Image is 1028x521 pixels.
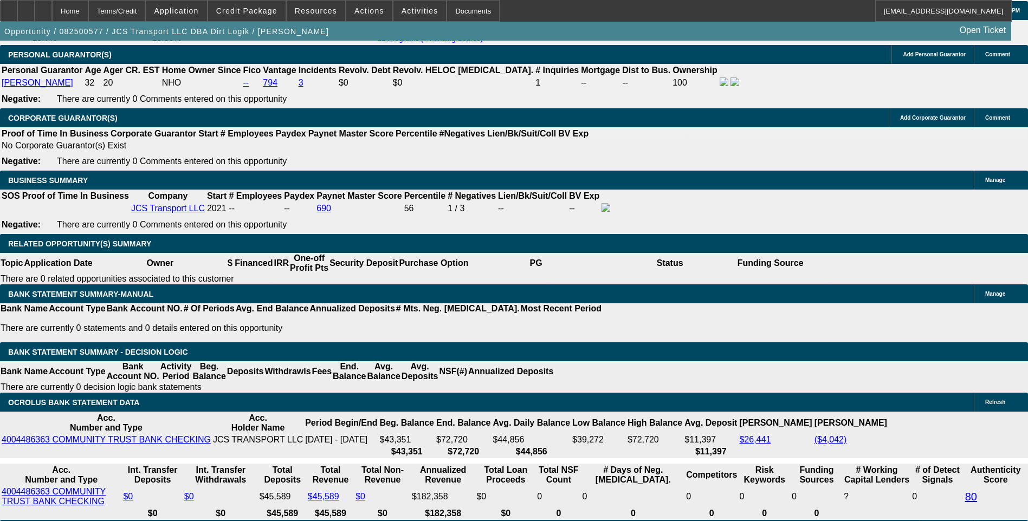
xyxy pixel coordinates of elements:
[985,115,1010,121] span: Comment
[2,487,106,506] a: 4004486363 COMMUNITY TRUST BANK CHECKING
[284,191,314,200] b: Paydex
[316,191,402,200] b: Paynet Master Score
[911,465,964,485] th: # of Detect Signals
[221,129,274,138] b: # Employees
[476,508,535,519] th: $0
[627,413,683,433] th: High Balance
[739,508,790,519] th: 0
[493,413,571,433] th: Avg. Daily Balance
[8,348,188,356] span: Bank Statement Summary - Decision Logic
[160,361,192,382] th: Activity Period
[104,66,160,75] b: Ager CR. EST
[581,66,620,75] b: Mortgage
[309,303,395,314] th: Annualized Deposits
[146,1,206,21] button: Application
[263,78,277,87] a: 794
[283,203,315,214] td: --
[558,129,589,138] b: BV Exp
[332,361,366,382] th: End. Balance
[305,434,378,445] td: [DATE] - [DATE]
[8,176,88,185] span: BUSINESS SUMMARY
[487,129,556,138] b: Lien/Bk/Suit/Coll
[393,66,534,75] b: Revolv. HELOC [MEDICAL_DATA].
[316,204,331,213] a: 690
[814,413,888,433] th: [PERSON_NAME]
[412,492,475,502] div: $182,358
[93,253,227,273] th: Owner
[216,6,277,15] span: Credit Package
[379,434,435,445] td: $43,351
[259,465,306,485] th: Total Deposits
[404,191,445,200] b: Percentile
[123,492,133,501] a: $0
[686,486,738,507] td: 0
[1,413,211,433] th: Acc. Number and Type
[8,239,151,248] span: RELATED OPPORTUNITY(S) SUMMARY
[312,361,332,382] th: Fees
[4,27,329,36] span: Opportunity / 082500577 / JCS Transport LLC DBA Dirt Logik / [PERSON_NAME]
[582,465,685,485] th: # Days of Neg. [MEDICAL_DATA].
[673,66,717,75] b: Ownership
[208,1,286,21] button: Credit Package
[8,398,139,407] span: OCROLUS BANK STATEMENT DATA
[2,157,41,166] b: Negative:
[8,50,112,59] span: PERSONAL GUARANTOR(S)
[106,303,183,314] th: Bank Account NO.
[448,204,496,213] div: 1 / 3
[536,508,580,519] th: 0
[184,465,258,485] th: Int. Transfer Withdrawals
[730,77,739,86] img: linkedin-icon.png
[184,508,258,519] th: $0
[57,94,287,103] span: There are currently 0 Comments entered on this opportunity
[476,465,535,485] th: Total Loan Proceeds
[1,128,109,139] th: Proof of Time In Business
[411,465,475,485] th: Annualized Revenue
[672,77,718,89] td: 100
[903,51,966,57] span: Add Personal Guarantor
[602,203,610,212] img: facebook-icon.png
[536,486,580,507] td: 0
[161,77,242,89] td: NHO
[436,413,491,433] th: End. Balance
[1,465,121,485] th: Acc. Number and Type
[844,492,849,501] span: Refresh to pull Number of Working Capital Lenders
[2,78,73,87] a: [PERSON_NAME]
[366,361,400,382] th: Avg. Balance
[493,434,571,445] td: $44,856
[229,204,235,213] span: --
[439,129,486,138] b: #Negatives
[955,21,1010,40] a: Open Ticket
[520,303,602,314] th: Most Recent Period
[535,66,579,75] b: # Inquiries
[737,253,804,273] th: Funding Source
[476,486,535,507] td: $0
[329,253,398,273] th: Security Deposit
[965,465,1027,485] th: Authenticity Score
[493,446,571,457] th: $44,856
[627,434,683,445] td: $72,720
[131,204,205,213] a: JCS Transport LLC
[106,361,160,382] th: Bank Account NO.
[684,446,738,457] th: $11,397
[396,303,520,314] th: # Mts. Neg. [MEDICAL_DATA].
[720,77,728,86] img: facebook-icon.png
[122,508,182,519] th: $0
[401,361,439,382] th: Avg. Deposits
[568,203,600,214] td: --
[184,492,194,501] a: $0
[2,435,211,444] a: 4004486363 COMMUNITY TRUST BANK CHECKING
[392,77,534,89] td: $0
[259,486,306,507] td: $45,589
[273,253,289,273] th: IRR
[436,446,491,457] th: $72,720
[243,78,249,87] a: --
[207,191,227,200] b: Start
[535,77,579,89] td: 1
[198,129,218,138] b: Start
[2,66,82,75] b: Personal Guarantor
[295,6,337,15] span: Resources
[985,51,1010,57] span: Comment
[57,157,287,166] span: There are currently 0 Comments entered on this opportunity
[411,508,475,519] th: $182,358
[122,465,182,485] th: Int. Transfer Deposits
